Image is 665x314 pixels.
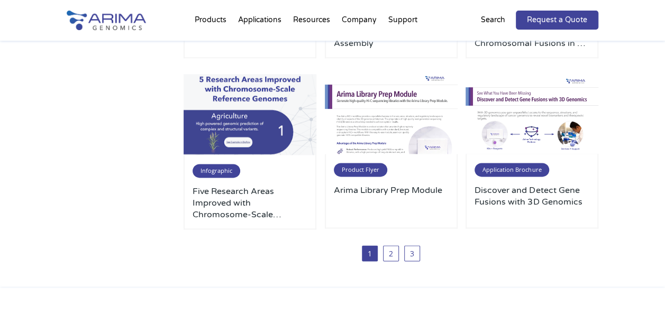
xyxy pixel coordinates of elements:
[404,245,420,261] a: 3
[334,184,449,219] a: Arima Library Prep Module
[481,13,505,27] p: Search
[67,11,146,30] img: Arima-Genomics-logo
[475,184,589,219] a: Discover and Detect Gene Fusions with 3D Genomics
[184,74,316,155] img: Infographic-Five-Research-Areas-Improved-with-Chromosome-Scale-Reference-Genomes-3.png
[475,163,549,177] span: Application Brochure
[334,163,387,177] span: Product Flyer
[362,245,378,261] span: 1
[383,245,399,261] a: 2
[193,186,307,220] a: Five Research Areas Improved with Chromosome-Scale Reference Genomes
[193,164,240,178] span: Infographic
[325,74,458,154] img: Product-Flyer-Arima-Library-Prep-Module-500x300.png
[516,11,598,30] a: Request a Quote
[466,74,598,154] img: Application-Brochure-Discover-and-Detect-Gene-Fusions-with-3D-Genomics_Page_1-500x300.png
